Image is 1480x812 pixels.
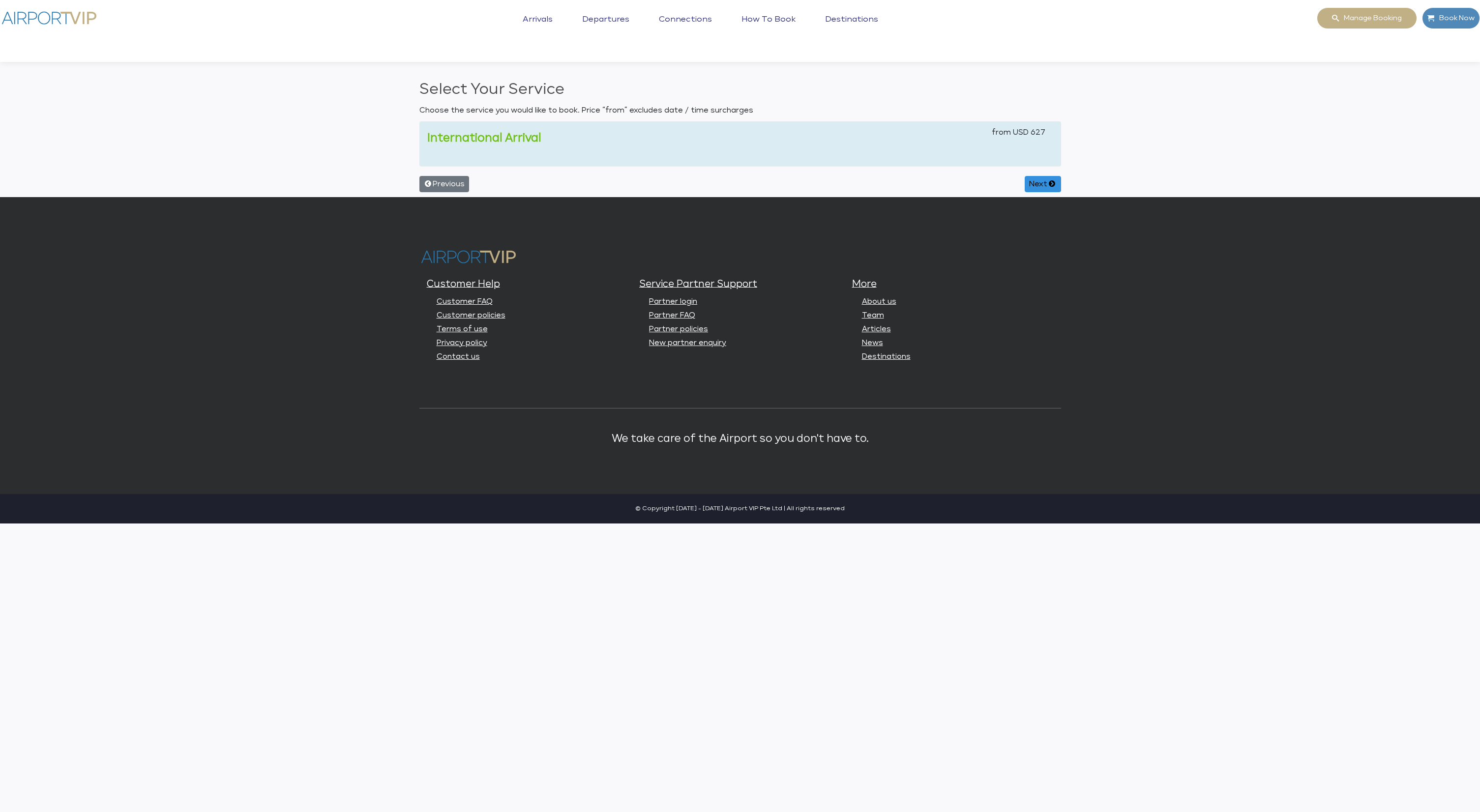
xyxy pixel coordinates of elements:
a: Partner FAQ [649,312,695,319]
a: Customer policies [437,312,505,319]
a: Customer FAQ [437,298,493,305]
p: Choose the service you would like to book. Price “from” excludes date / time surcharges [419,105,1061,116]
h5: Customer Help [427,277,632,291]
a: Book Now [1422,7,1480,29]
a: International Arrival [427,133,541,144]
span: from USD 627 [992,127,1045,139]
a: Arrivals [520,15,555,39]
a: New partner enquiry [649,339,726,347]
a: Contact us [437,353,480,360]
a: Partner policies [649,325,708,333]
h5: More [852,277,1058,291]
a: Departures [580,15,632,39]
span: Manage booking [1339,8,1402,29]
span: © Copyright [DATE] - [DATE] Airport VIP Pte Ltd | All rights reserved [419,494,1061,523]
button: Previous [419,176,469,193]
a: Destinations [823,15,881,39]
a: Destinations [862,353,911,360]
a: Connections [656,15,714,39]
h5: Service Partner Support [639,277,845,291]
a: Terms of use [437,325,488,333]
a: Team [862,312,884,319]
a: Manage booking [1317,7,1417,29]
a: Privacy policy [437,339,487,347]
a: Partner login [649,298,697,305]
h2: Select Your Service [419,79,1061,101]
span: Book Now [1434,8,1475,29]
p: We take care of the Airport so you don't have to. [427,433,1054,445]
a: About us [862,298,896,305]
img: Airport VIP logo [419,246,518,267]
a: How to book [739,15,798,39]
a: News [862,339,883,347]
a: Articles [862,325,891,333]
button: Next [1025,176,1061,193]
